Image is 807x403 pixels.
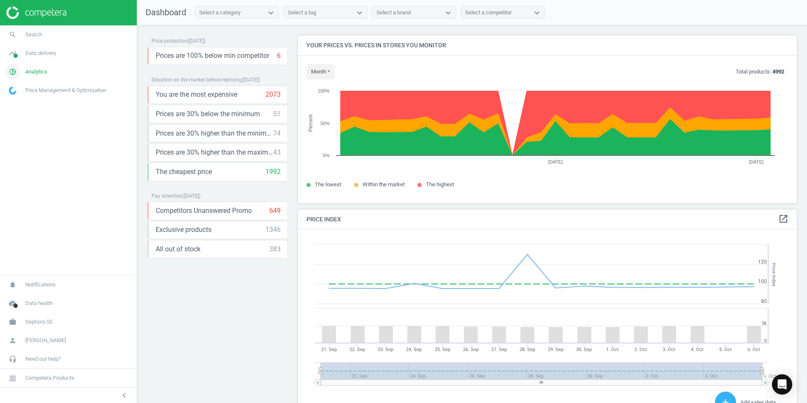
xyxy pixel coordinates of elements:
span: Sephora SE [25,318,53,326]
div: 2073 [265,90,281,99]
img: ajHJNr6hYgQAAAAASUVORK5CYII= [6,6,66,19]
tspan: 3. Oct [663,347,675,352]
span: The lowest [315,181,341,188]
div: Select a tag [288,9,316,16]
span: Prices are 30% higher than the maximal [156,148,273,157]
i: person [5,332,21,349]
tspan: 28. Sep [520,347,535,352]
h4: Price Index [298,210,797,229]
tspan: 6. Oct [764,373,776,379]
span: Pay attention [152,193,182,199]
tspan: Price Index [771,263,777,286]
div: Select a category [199,9,241,16]
tspan: [DATE] [548,159,563,164]
span: Notifications [25,281,56,289]
i: search [5,27,21,43]
i: timeline [5,45,21,61]
span: Dashboard [146,7,186,17]
tspan: 21. Sep [321,347,337,352]
span: All out of stock [156,245,200,254]
span: ( [DATE] ) [242,77,260,83]
span: You are the most expensive [156,90,237,99]
span: Need our help? [25,355,61,363]
span: Analytics [25,68,47,76]
tspan: 4. Oct [691,347,704,352]
button: chevron_left [114,390,135,401]
div: Select a brand [376,9,411,16]
i: work [5,314,21,330]
span: The cheapest price [156,167,212,177]
span: Within the market [363,181,405,188]
tspan: 27. Sep [491,347,507,352]
i: headset_mic [5,351,21,367]
text: 0 [764,338,767,343]
tspan: Percent [308,114,314,132]
text: 5k [762,321,767,326]
tspan: 1. Oct [606,347,619,352]
i: notifications [5,277,21,293]
span: Exclusive products [156,225,211,234]
div: 649 [269,206,281,215]
text: 100% [318,88,330,93]
span: Prices are 30% higher than the minimum [156,129,273,138]
tspan: [DATE] [749,159,764,164]
div: 51 [273,109,281,119]
text: 120 [758,259,767,265]
tspan: 26. Sep [463,347,479,352]
div: 43 [273,148,281,157]
span: Data health [25,300,53,307]
text: 100 [758,278,767,284]
i: pie_chart_outlined [5,64,21,80]
div: 6 [277,51,281,60]
span: Search [25,31,42,38]
span: Competera Products [25,374,74,382]
span: Data delivery [25,49,56,57]
span: ( [DATE] ) [182,193,200,199]
i: cloud_done [5,295,21,311]
tspan: 2. Oct [634,347,647,352]
div: 74 [273,129,281,138]
tspan: 24. Sep [406,347,422,352]
text: 80 [761,298,767,304]
p: Total products: [736,68,784,76]
div: 383 [269,245,281,254]
text: 50% [320,121,330,126]
span: [PERSON_NAME] [25,337,66,344]
span: The highest [426,181,454,188]
div: Select a competitor [465,9,512,16]
b: 4992 [772,68,784,75]
span: Prices are 30% below the minimum [156,109,260,119]
tspan: 29. Sep [548,347,563,352]
span: Competitors Unanswered Promo [156,206,252,215]
tspan: 22. Sep [349,347,365,352]
span: Price Management & Optimization [25,87,106,94]
button: month [306,64,335,79]
span: Situation on the market before repricing [152,77,242,83]
i: chevron_left [119,390,129,400]
tspan: 6. Oct [747,347,760,352]
text: 0% [323,153,330,158]
img: wGWNvw8QSZomAAAAABJRU5ErkJggg== [9,87,16,95]
div: Open Intercom Messenger [772,374,792,395]
tspan: 30. Sep [576,347,592,352]
h4: Your prices vs. prices in stores you monitor [298,35,797,55]
tspan: 25. Sep [435,347,450,352]
span: Prices are 100% below min competitor [156,51,269,60]
span: Price protection [152,38,187,44]
div: 1346 [265,225,281,234]
div: 1992 [265,167,281,177]
a: open_in_new [778,214,788,225]
tspan: 23. Sep [378,347,393,352]
span: ( [DATE] ) [187,38,206,44]
tspan: 5. Oct [719,347,732,352]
